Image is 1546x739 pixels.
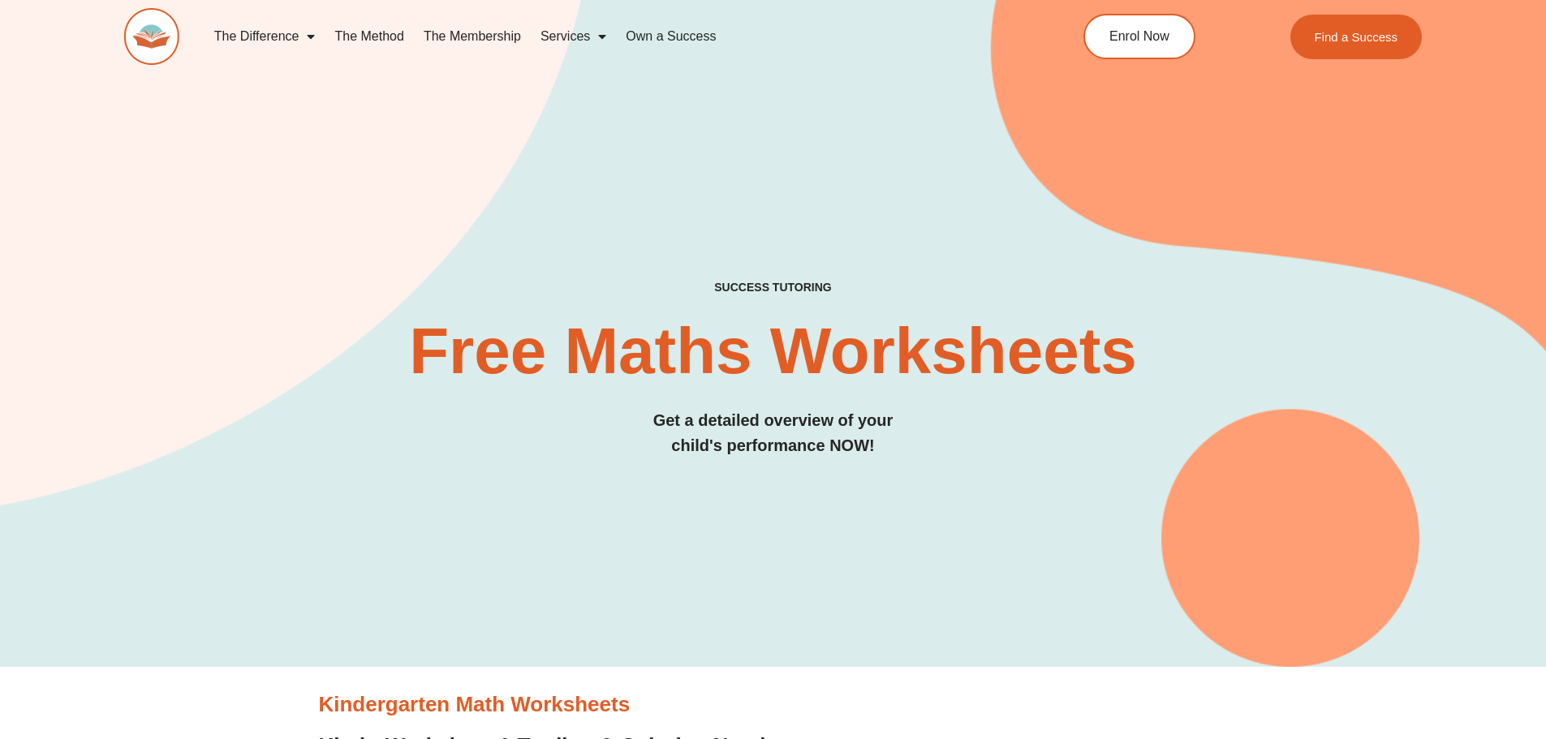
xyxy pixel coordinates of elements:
[205,18,1010,55] nav: Menu
[325,18,413,55] a: The Method
[205,18,325,55] a: The Difference
[531,18,616,55] a: Services
[124,408,1423,458] h3: Get a detailed overview of your child's performance NOW!
[319,691,1228,719] h3: Kindergarten Math Worksheets
[124,319,1423,384] h2: Free Maths Worksheets​
[616,18,726,55] a: Own a Success
[414,18,531,55] a: The Membership
[1083,14,1195,59] a: Enrol Now
[124,281,1423,294] h4: SUCCESS TUTORING​
[1290,15,1423,59] a: Find a Success
[1315,31,1398,43] span: Find a Success
[1109,30,1169,43] span: Enrol Now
